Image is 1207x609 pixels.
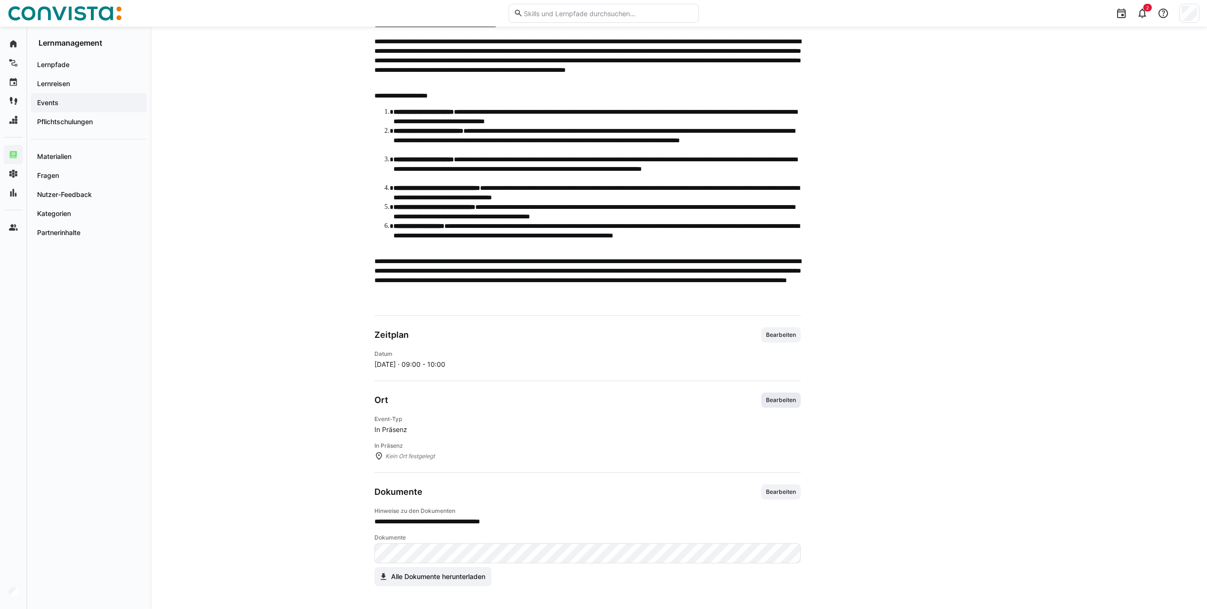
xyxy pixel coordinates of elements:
[765,488,797,496] span: Bearbeiten
[374,395,388,405] h3: Ort
[374,360,445,369] span: [DATE] · 09:00 - 10:00
[765,396,797,404] span: Bearbeiten
[374,330,409,340] h3: Zeitplan
[390,572,487,581] span: Alle Dokumente herunterladen
[374,507,801,515] h4: Hinweise zu den Dokumenten
[374,415,801,423] h4: Event-Typ
[374,425,801,434] span: In Präsenz
[374,442,801,450] h4: In Präsenz
[761,327,801,343] button: Bearbeiten
[1146,5,1149,10] span: 2
[374,487,422,497] h3: Dokumente
[385,452,800,461] span: Kein Ort festgelegt
[374,534,801,541] h4: Dokumente
[765,331,797,339] span: Bearbeiten
[374,350,445,358] h4: Datum
[374,567,492,586] button: Alle Dokumente herunterladen
[761,393,801,408] button: Bearbeiten
[761,484,801,500] button: Bearbeiten
[523,9,693,18] input: Skills und Lernpfade durchsuchen…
